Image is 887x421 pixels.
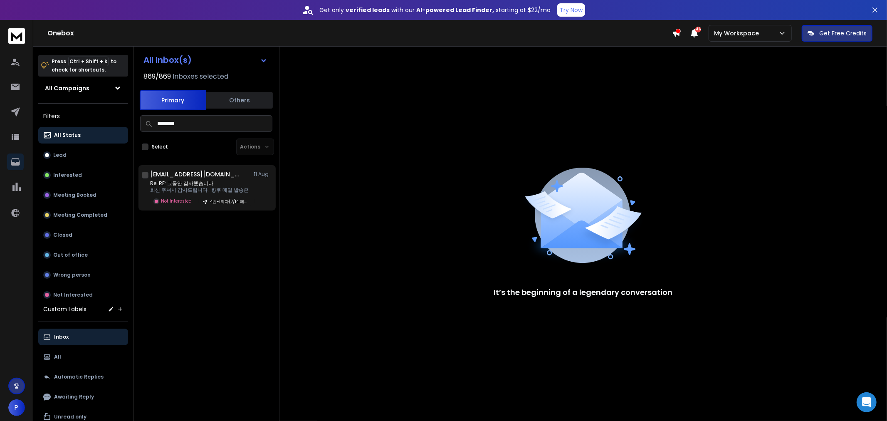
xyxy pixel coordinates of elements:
button: Lead [38,147,128,163]
h1: Onebox [47,28,672,38]
p: Meeting Completed [53,212,107,218]
label: Select [152,144,168,150]
p: Awaiting Reply [54,394,94,400]
button: All Inbox(s) [137,52,274,68]
button: Meeting Booked [38,187,128,203]
button: Closed [38,227,128,243]
p: Out of office [53,252,88,258]
button: Others [206,91,273,109]
button: All Campaigns [38,80,128,97]
button: P [8,399,25,416]
p: Closed [53,232,72,238]
button: Meeting Completed [38,207,128,223]
p: Wrong person [53,272,91,278]
p: All Status [54,132,81,139]
p: 4번-1회차(7/14 메일발송), 2회(7/25), 3회(8/4) [210,198,250,205]
div: Open Intercom Messenger [857,392,877,412]
p: Interested [53,172,82,178]
button: Not Interested [38,287,128,303]
button: All Status [38,127,128,144]
span: 46 [695,27,701,32]
h3: Custom Labels [43,305,86,313]
button: Wrong person [38,267,128,283]
button: Automatic Replies [38,369,128,385]
p: Get Free Credits [819,29,867,37]
p: Try Now [560,6,583,14]
p: 회신 주셔서 감사드립니다. 향후 메일 발송은 [150,187,250,193]
p: Not Interested [53,292,93,298]
p: Re: RE: 그동안 감사했습니다 [150,180,250,187]
p: Unread only [54,414,86,420]
h1: [EMAIL_ADDRESS][DOMAIN_NAME] [150,170,242,178]
h1: All Campaigns [45,84,89,92]
button: Interested [38,167,128,183]
p: Lead [53,152,67,158]
button: All [38,349,128,365]
h1: All Inbox(s) [143,56,192,64]
button: Get Free Credits [802,25,872,42]
h3: Inboxes selected [173,72,228,82]
p: Meeting Booked [53,192,96,198]
p: All [54,354,61,360]
strong: verified leads [346,6,390,14]
p: My Workspace [714,29,762,37]
p: Inbox [54,334,69,340]
button: Out of office [38,247,128,263]
button: Primary [140,90,206,110]
p: Not Interested [161,198,192,204]
img: logo [8,28,25,44]
p: Get only with our starting at $22/mo [319,6,551,14]
button: Try Now [557,3,585,17]
p: It’s the beginning of a legendary conversation [494,287,673,298]
span: Ctrl + Shift + k [68,57,109,66]
h3: Filters [38,110,128,122]
strong: AI-powered Lead Finder, [416,6,494,14]
span: 869 / 869 [143,72,171,82]
button: Inbox [38,329,128,345]
p: Press to check for shortcuts. [52,57,116,74]
p: Automatic Replies [54,374,104,380]
p: 11 Aug [254,171,272,178]
button: Awaiting Reply [38,389,128,405]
